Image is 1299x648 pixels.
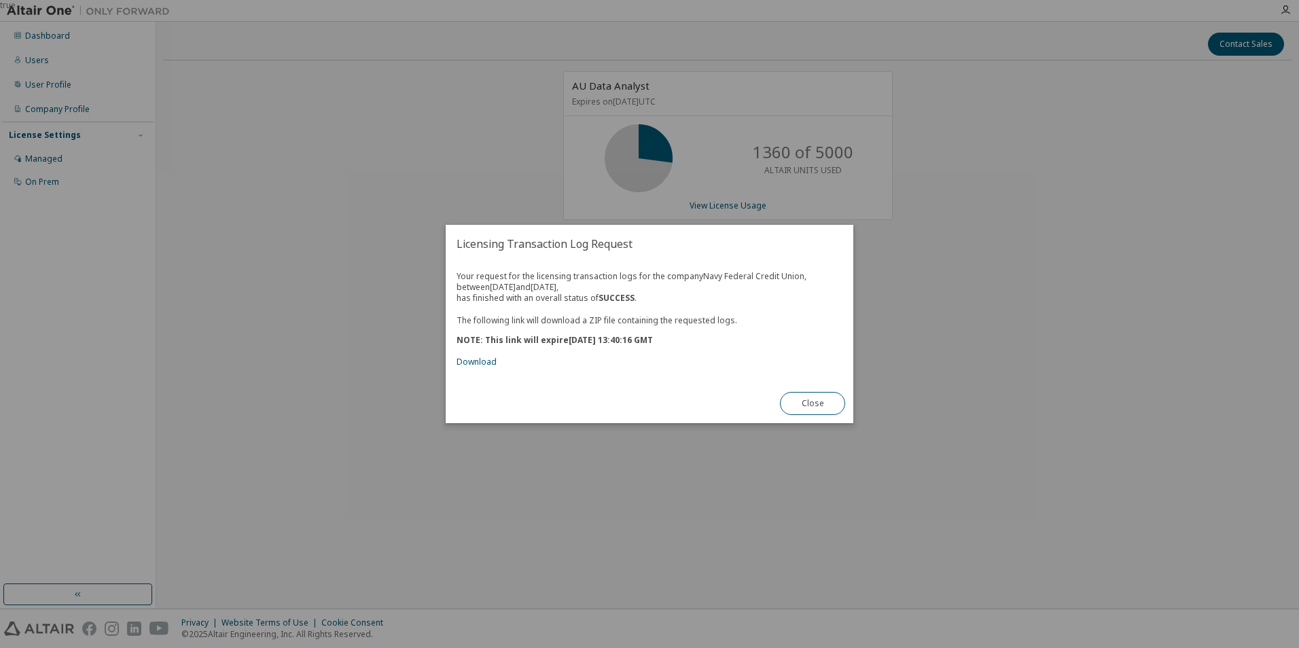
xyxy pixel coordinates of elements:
[780,392,845,415] button: Close
[599,292,635,304] b: SUCCESS
[446,225,853,263] h2: Licensing Transaction Log Request
[457,271,842,367] div: Your request for the licensing transaction logs for the company Navy Federal Credit Union , betwe...
[457,314,842,326] p: The following link will download a ZIP file containing the requested logs.
[457,334,653,346] b: NOTE: This link will expire [DATE] 13:40:16 GMT
[457,356,497,367] a: Download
